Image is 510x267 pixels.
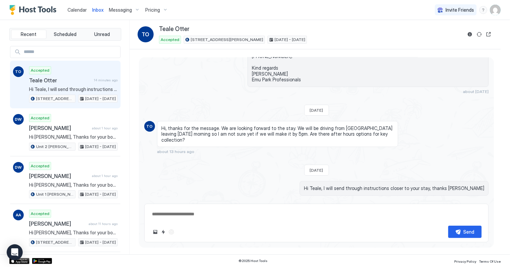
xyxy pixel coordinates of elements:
[454,257,476,264] a: Privacy Policy
[94,31,110,37] span: Unread
[161,125,394,143] span: Hi, thanks for the message. We are looking forward to the stay. We will be driving from [GEOGRAPH...
[191,37,263,43] span: [STREET_ADDRESS][PERSON_NAME]
[310,108,323,113] span: [DATE]
[459,198,489,203] span: 14 minutes ago
[466,30,474,38] button: Reservation information
[29,182,118,188] span: Hi [PERSON_NAME], Thanks for your booking. Please come to [GEOGRAPHIC_DATA], [STREET_ADDRESS][PER...
[84,30,120,39] button: Unread
[7,244,23,260] div: Open Intercom Messenger
[36,239,74,245] span: [STREET_ADDRESS][PERSON_NAME]
[15,69,22,75] span: TO
[89,222,118,226] span: about 11 hours ago
[31,115,49,121] span: Accepted
[275,37,305,43] span: [DATE] - [DATE]
[21,46,120,58] input: Input Field
[475,30,483,38] button: Sync reservation
[157,149,194,154] span: about 13 hours ago
[15,116,22,122] span: DW
[92,174,118,178] span: about 1 hour ago
[239,259,268,263] span: © 2025 Host Tools
[92,6,104,13] a: Inbox
[21,31,36,37] span: Recent
[485,30,493,38] button: Open reservation
[145,7,160,13] span: Pricing
[448,226,482,238] button: Send
[67,7,87,13] span: Calendar
[446,7,474,13] span: Invite Friends
[109,7,132,13] span: Messaging
[29,77,91,84] span: Teale Otter
[48,30,83,39] button: Scheduled
[31,163,49,169] span: Accepted
[29,220,86,227] span: [PERSON_NAME]
[85,144,116,150] span: [DATE] - [DATE]
[32,258,52,264] a: Google Play Store
[92,7,104,13] span: Inbox
[304,185,484,191] span: Hi Teale, I will send through instructions closer to your stay, thanks [PERSON_NAME]
[31,211,49,217] span: Accepted
[454,259,476,263] span: Privacy Policy
[463,89,489,94] span: about [DATE]
[490,5,501,15] div: User profile
[159,228,167,236] button: Quick reply
[36,96,74,102] span: [STREET_ADDRESS][PERSON_NAME]
[29,125,89,131] span: [PERSON_NAME]
[11,30,46,39] button: Recent
[16,212,21,218] span: AA
[159,25,189,33] span: Teale Otter
[151,228,159,236] button: Upload image
[29,230,118,236] span: Hi [PERSON_NAME], Thanks for your booking. Please come to [GEOGRAPHIC_DATA], [STREET_ADDRESS][PER...
[479,6,487,14] div: menu
[15,164,22,170] span: DW
[29,134,118,140] span: Hi [PERSON_NAME], Thanks for your booking. Please come to [GEOGRAPHIC_DATA], [STREET_ADDRESS][PER...
[310,168,323,173] span: [DATE]
[464,228,475,235] div: Send
[67,6,87,13] a: Calendar
[36,191,74,197] span: Unit 1 [PERSON_NAME]
[36,144,74,150] span: Unit 2 [PERSON_NAME]
[85,239,116,245] span: [DATE] - [DATE]
[9,258,29,264] a: App Store
[85,191,116,197] span: [DATE] - [DATE]
[147,123,153,129] span: TO
[479,259,501,263] span: Terms Of Use
[94,78,118,82] span: 14 minutes ago
[29,86,118,92] span: Hi Teale, I will send through instructions closer to your stay, thanks [PERSON_NAME]
[9,28,121,41] div: tab-group
[85,96,116,102] span: [DATE] - [DATE]
[54,31,77,37] span: Scheduled
[31,67,49,73] span: Accepted
[479,257,501,264] a: Terms Of Use
[161,37,179,43] span: Accepted
[29,173,89,179] span: [PERSON_NAME]
[9,5,59,15] a: Host Tools Logo
[142,30,150,38] span: TO
[92,126,118,130] span: about 1 hour ago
